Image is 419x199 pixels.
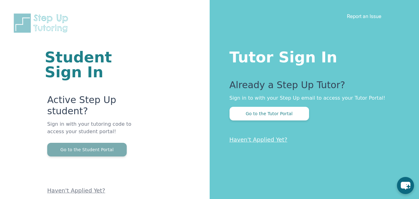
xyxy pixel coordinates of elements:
a: Haven't Applied Yet? [47,187,105,194]
p: Already a Step Up Tutor? [230,79,394,94]
h1: Tutor Sign In [230,47,394,65]
h1: Student Sign In [45,50,135,79]
a: Go to the Student Portal [47,147,127,152]
img: Step Up Tutoring horizontal logo [12,12,72,34]
p: Sign in with your tutoring code to access your student portal! [47,120,135,143]
button: chat-button [397,177,414,194]
p: Active Step Up student? [47,94,135,120]
button: Go to the Tutor Portal [230,107,309,120]
a: Haven't Applied Yet? [230,136,288,143]
p: Sign in to with your Step Up email to access your Tutor Portal! [230,94,394,102]
a: Go to the Tutor Portal [230,111,309,116]
a: Report an Issue [347,13,381,19]
button: Go to the Student Portal [47,143,127,156]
